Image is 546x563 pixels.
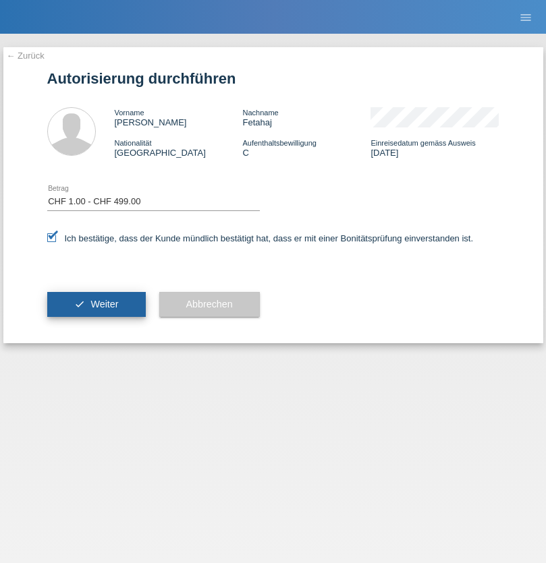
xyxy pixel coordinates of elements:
[242,109,278,117] span: Nachname
[7,51,45,61] a: ← Zurück
[242,107,371,127] div: Fetahaj
[47,70,499,87] h1: Autorisierung durchführen
[159,292,260,318] button: Abbrechen
[115,107,243,127] div: [PERSON_NAME]
[47,292,146,318] button: check Weiter
[519,11,533,24] i: menu
[115,139,152,147] span: Nationalität
[242,139,316,147] span: Aufenthaltsbewilligung
[242,138,371,158] div: C
[74,299,85,309] i: check
[186,299,233,309] span: Abbrechen
[371,138,499,158] div: [DATE]
[90,299,118,309] span: Weiter
[512,13,539,21] a: menu
[47,233,474,243] label: Ich bestätige, dass der Kunde mündlich bestätigt hat, dass er mit einer Bonitätsprüfung einversta...
[371,139,475,147] span: Einreisedatum gemäss Ausweis
[115,109,144,117] span: Vorname
[115,138,243,158] div: [GEOGRAPHIC_DATA]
